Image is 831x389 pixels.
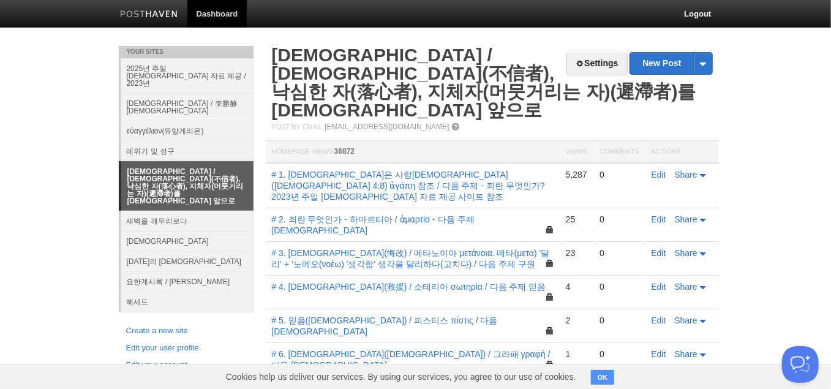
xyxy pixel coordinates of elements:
[600,315,639,326] div: 0
[566,53,627,75] a: Settings
[630,53,712,74] a: New Post
[675,214,698,224] span: Share
[675,248,698,258] span: Share
[272,248,550,269] a: # 3. [DEMOGRAPHIC_DATA](悔改) / 메타노이아 μετάνοια. 메타(μετα) '달리' + '노에오(νοέω) '생각함' 생각을 달리하다(고치다) / 다음...
[121,292,254,312] a: 헤세드
[652,349,666,359] a: Edit
[272,123,323,130] span: Post by Email
[214,364,588,389] span: Cookies help us deliver our services. By using our services, you agree to our use of cookies.
[121,93,254,121] a: [DEMOGRAPHIC_DATA] / 李勝赫[DEMOGRAPHIC_DATA]
[272,315,498,336] a: # 5. 믿음([DEMOGRAPHIC_DATA]) / 피스티스 πίστις / 다음 [DEMOGRAPHIC_DATA]
[266,141,560,164] th: Homepage Views
[600,349,639,360] div: 0
[560,141,593,164] th: Views
[126,359,246,372] a: Edit your account
[121,231,254,251] a: [DEMOGRAPHIC_DATA]
[652,214,666,224] a: Edit
[652,315,666,325] a: Edit
[272,349,551,370] a: # 6. [DEMOGRAPHIC_DATA]([DEMOGRAPHIC_DATA]) / 그라패 γραφή / 다음 [DEMOGRAPHIC_DATA]
[126,325,246,338] a: Create a new site
[566,349,587,360] div: 1
[566,214,587,225] div: 25
[652,170,666,179] a: Edit
[121,121,254,141] a: εὐαγγέλιον(유앙게리온)
[120,10,178,20] img: Posthaven-bar
[591,370,615,385] button: OK
[121,211,254,231] a: 새벽을 깨우리로다
[600,281,639,292] div: 0
[593,141,645,164] th: Comments
[566,315,587,326] div: 2
[121,162,254,211] a: [DEMOGRAPHIC_DATA] / [DEMOGRAPHIC_DATA](不信者), 낙심한 자(落心者), 지체자(머뭇거리는 자)(遲滯者)를 [DEMOGRAPHIC_DATA] 앞으로
[782,346,819,383] iframe: Help Scout Beacon - Open
[325,123,449,131] a: [EMAIL_ADDRESS][DOMAIN_NAME]
[652,282,666,292] a: Edit
[334,147,355,156] span: 36872
[675,315,698,325] span: Share
[121,271,254,292] a: 요한계시록 / [PERSON_NAME]
[121,141,254,161] a: 레위기 및 성구
[566,169,587,180] div: 5,287
[645,141,719,164] th: Actions
[119,46,254,58] li: Your Sites
[566,281,587,292] div: 4
[600,214,639,225] div: 0
[675,282,698,292] span: Share
[600,247,639,259] div: 0
[272,282,546,292] a: # 4. [DEMOGRAPHIC_DATA](救援) / 소테리아 σωτηρία / 다음 주제 믿음
[675,349,698,359] span: Share
[675,170,698,179] span: Share
[121,58,254,93] a: 2025년 주일 [DEMOGRAPHIC_DATA] 자료 제공 / 2023년
[566,247,587,259] div: 23
[126,342,246,355] a: Edit your user profile
[272,214,475,235] a: # 2. 죄란 무엇인가 - 하마르티아 / ἁμαρτία - 다음 주제 [DEMOGRAPHIC_DATA]
[272,170,545,202] a: # 1. [DEMOGRAPHIC_DATA]은 사랑[DEMOGRAPHIC_DATA]([DEMOGRAPHIC_DATA] 4:8) ἀγάπη 참조 / 다음 주제 - 죄란 무엇인가?...
[600,169,639,180] div: 0
[272,45,696,120] a: [DEMOGRAPHIC_DATA] / [DEMOGRAPHIC_DATA](不信者), 낙심한 자(落心者), 지체자(머뭇거리는 자)(遲滯者)를 [DEMOGRAPHIC_DATA] 앞으로
[652,248,666,258] a: Edit
[121,251,254,271] a: [DATE]의 [DEMOGRAPHIC_DATA]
